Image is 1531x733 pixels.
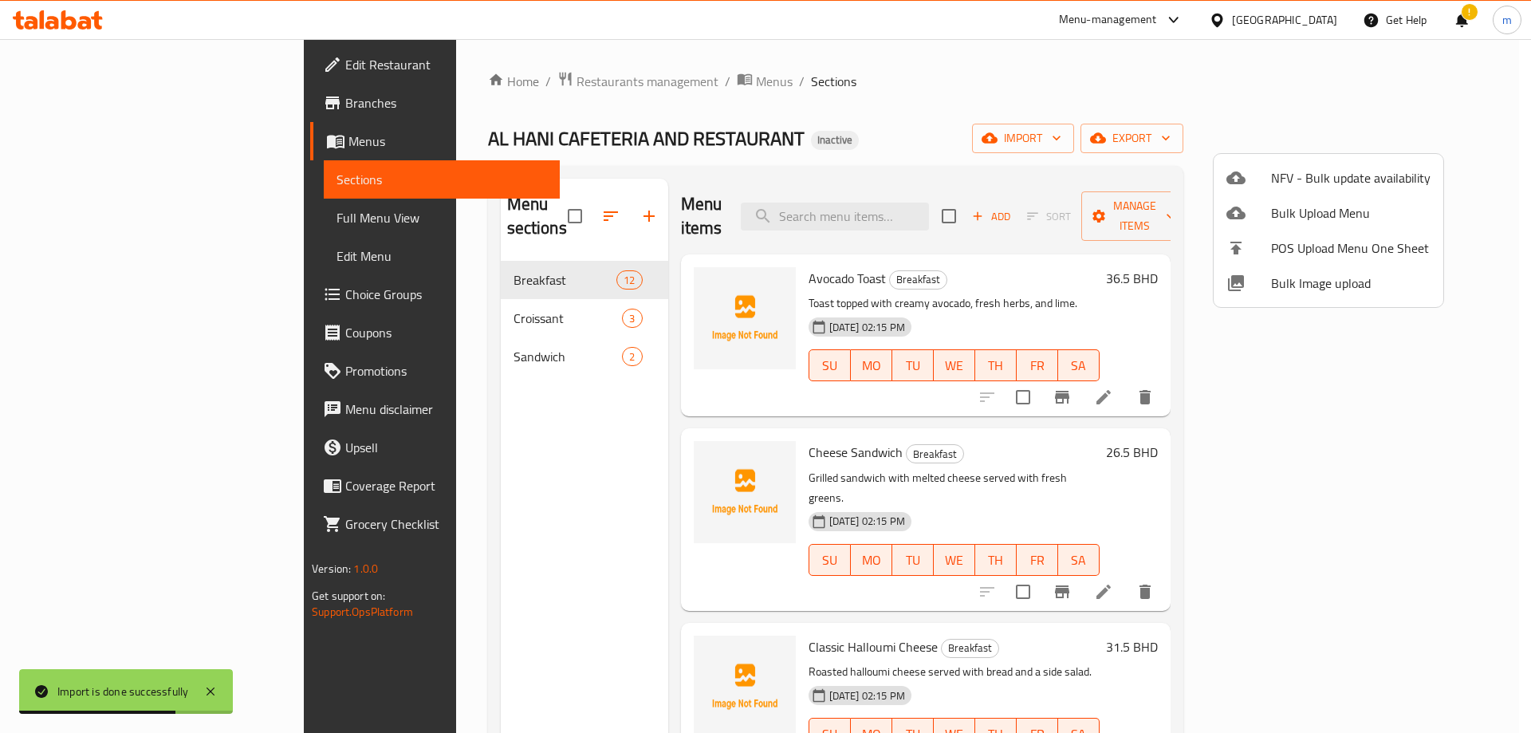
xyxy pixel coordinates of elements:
[1214,231,1443,266] li: POS Upload Menu One Sheet
[1271,274,1431,293] span: Bulk Image upload
[1214,195,1443,231] li: Upload bulk menu
[57,683,188,700] div: Import is done successfully
[1271,203,1431,223] span: Bulk Upload Menu
[1271,168,1431,187] span: NFV - Bulk update availability
[1271,238,1431,258] span: POS Upload Menu One Sheet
